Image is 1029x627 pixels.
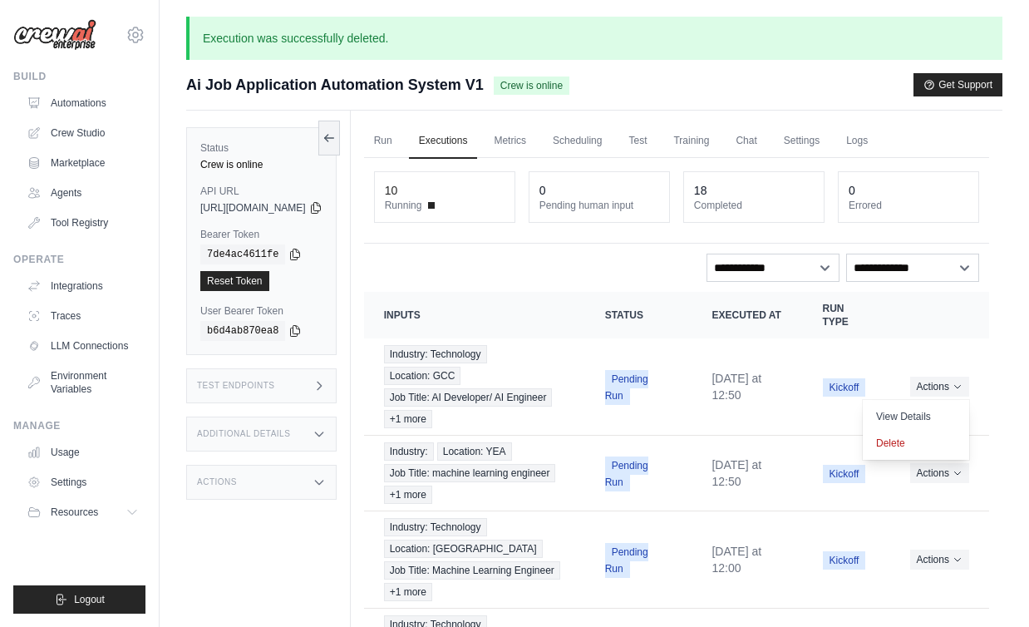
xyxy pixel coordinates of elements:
[186,73,484,96] span: Ai Job Application Automation System V1
[618,124,657,159] a: Test
[384,345,565,428] a: View execution details for Industry
[539,182,546,199] div: 0
[384,442,565,504] a: View execution details for Industry
[364,292,585,338] th: Inputs
[20,273,145,299] a: Integrations
[663,124,719,159] a: Training
[913,73,1002,96] button: Get Support
[20,150,145,176] a: Marketplace
[384,518,487,536] span: Industry: Technology
[13,253,145,266] div: Operate
[74,593,105,606] span: Logout
[910,377,969,397] button: Actions for execution
[200,304,322,318] label: User Bearer Token
[200,228,322,241] label: Bearer Token
[823,378,866,397] span: Kickoff
[384,442,434,461] span: Industry:
[364,124,402,159] a: Run
[585,292,692,338] th: Status
[409,124,478,159] a: Executions
[384,486,432,504] span: +1 more
[20,499,145,526] button: Resources
[384,388,553,407] span: Job Title: AI Developer/ AI Engineer
[20,120,145,146] a: Crew Studio
[803,292,890,338] th: Run Type
[13,419,145,432] div: Manage
[200,201,306,215] span: [URL][DOMAIN_NAME]
[823,465,866,483] span: Kickoff
[774,124,830,159] a: Settings
[197,381,275,391] h3: Test Endpoints
[605,370,648,405] span: Pending Run
[711,545,761,575] time: August 23, 2025 at 12:00 EAT
[20,363,145,402] a: Environment Variables
[20,90,145,116] a: Automations
[385,199,422,212] span: Running
[384,583,432,601] span: +1 more
[384,540,543,558] span: Location: [GEOGRAPHIC_DATA]
[605,543,648,578] span: Pending Run
[51,506,98,519] span: Resources
[863,430,969,457] button: Delete
[200,185,322,198] label: API URL
[186,17,1002,60] p: Execution was successfully deleted.
[384,367,461,385] span: Location: GCC
[539,199,659,212] dt: Pending human input
[384,518,565,601] a: View execution details for Industry
[384,345,487,363] span: Industry: Technology
[711,372,761,402] time: August 23, 2025 at 12:50 EAT
[20,210,145,236] a: Tool Registry
[384,410,432,428] span: +1 more
[484,124,536,159] a: Metrics
[200,158,322,171] div: Crew is online
[605,457,648,491] span: Pending Run
[694,182,707,199] div: 18
[910,550,969,570] button: Actions for execution
[385,182,398,199] div: 10
[726,124,766,159] a: Chat
[200,271,269,291] a: Reset Token
[384,464,556,482] span: Job Title: machine learning engineer
[836,124,878,159] a: Logs
[197,477,237,487] h3: Actions
[200,141,322,155] label: Status
[13,19,96,51] img: Logo
[384,561,560,580] span: Job Title: Machine Learning Engineer
[200,244,285,264] code: 7de4ac4611fe
[13,585,145,614] button: Logout
[849,182,855,199] div: 0
[20,469,145,496] a: Settings
[711,458,761,488] time: August 23, 2025 at 12:50 EAT
[197,429,290,439] h3: Additional Details
[694,199,814,212] dt: Completed
[437,442,512,461] span: Location: YEA
[494,77,569,95] span: Crew is online
[13,70,145,83] div: Build
[910,463,969,483] button: Actions for execution
[823,551,866,570] span: Kickoff
[200,321,285,341] code: b6d4ab870ea8
[543,124,612,159] a: Scheduling
[692,292,802,338] th: Executed at
[849,199,968,212] dt: Errored
[863,403,969,430] a: View Details
[20,439,145,466] a: Usage
[20,303,145,329] a: Traces
[20,180,145,206] a: Agents
[20,333,145,359] a: LLM Connections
